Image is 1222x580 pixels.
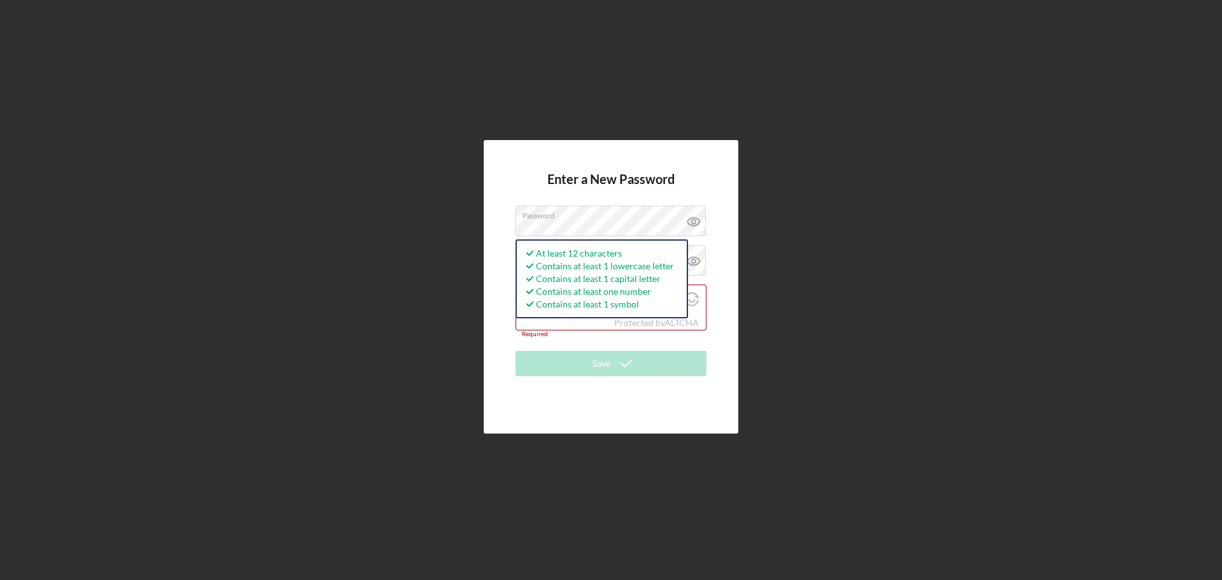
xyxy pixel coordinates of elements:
div: Contains at least 1 lowercase letter [523,260,674,272]
div: Protected by [614,318,699,328]
div: Contains at least 1 symbol [523,298,674,311]
div: Required [516,330,706,338]
h4: Enter a New Password [547,172,675,206]
div: Save [593,351,610,376]
div: Contains at least one number [523,285,674,298]
label: Password [523,206,706,220]
a: Visit Altcha.org [685,297,699,308]
div: At least 12 characters [523,247,674,260]
button: Save [516,351,706,376]
div: Contains at least 1 capital letter [523,272,674,285]
a: Visit Altcha.org [664,317,699,328]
